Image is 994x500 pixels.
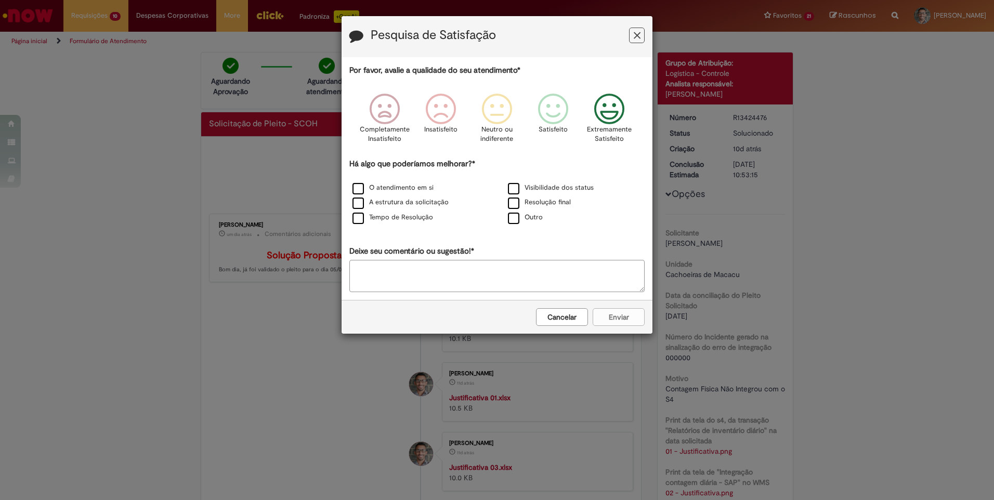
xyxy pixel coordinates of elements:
[587,125,632,144] p: Extremamente Satisfeito
[358,86,411,157] div: Completamente Insatisfeito
[349,159,645,226] div: Há algo que poderíamos melhorar?*
[478,125,516,144] p: Neutro ou indiferente
[352,198,449,207] label: A estrutura da solicitação
[527,86,580,157] div: Satisfeito
[539,125,568,135] p: Satisfeito
[536,308,588,326] button: Cancelar
[360,125,410,144] p: Completamente Insatisfeito
[349,65,520,76] label: Por favor, avalie a qualidade do seu atendimento*
[583,86,636,157] div: Extremamente Satisfeito
[349,246,474,257] label: Deixe seu comentário ou sugestão!*
[470,86,524,157] div: Neutro ou indiferente
[352,213,433,222] label: Tempo de Resolução
[414,86,467,157] div: Insatisfeito
[371,29,496,42] label: Pesquisa de Satisfação
[424,125,457,135] p: Insatisfeito
[508,213,543,222] label: Outro
[508,198,571,207] label: Resolução final
[508,183,594,193] label: Visibilidade dos status
[352,183,434,193] label: O atendimento em si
